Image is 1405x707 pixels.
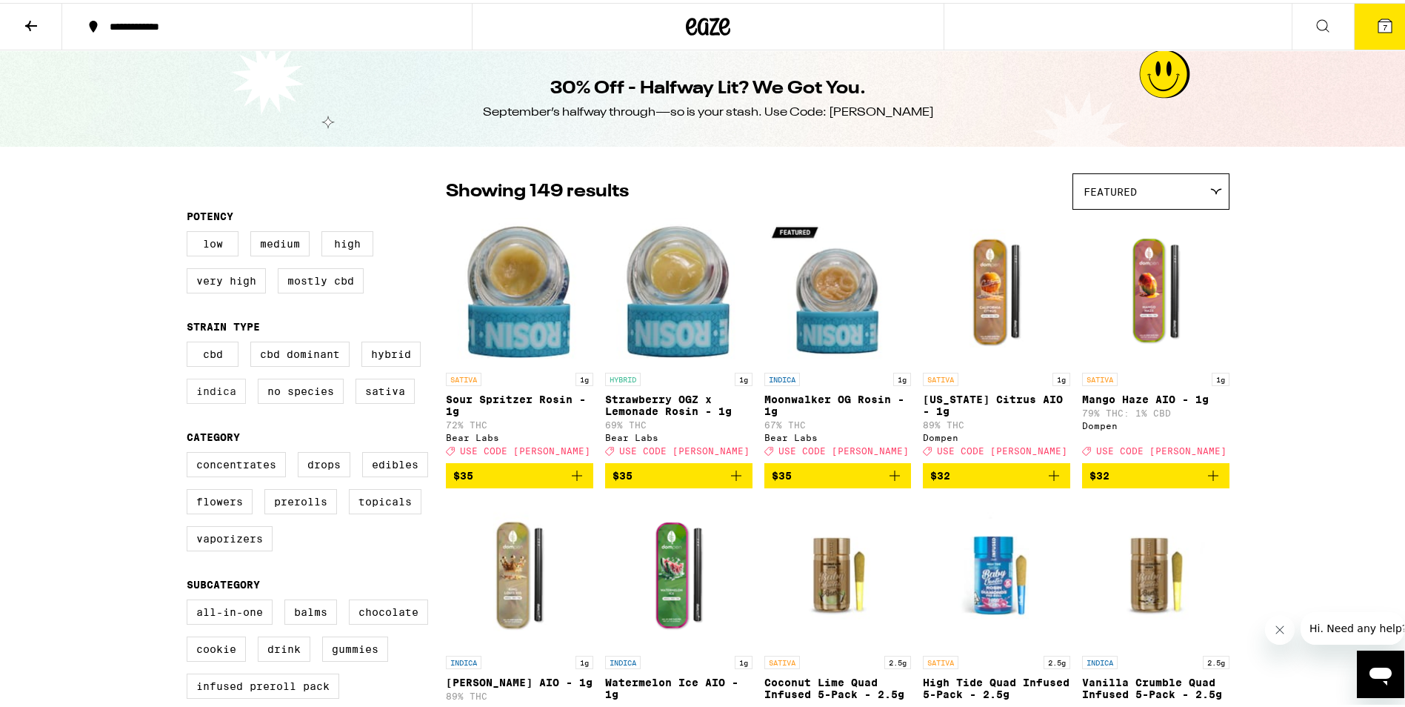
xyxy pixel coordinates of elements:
span: $35 [453,467,473,479]
p: Sour Spritzer Rosin - 1g [446,391,593,414]
label: Infused Preroll Pack [187,671,339,696]
legend: Subcategory [187,576,260,588]
p: Mango Haze AIO - 1g [1082,391,1229,402]
button: Add to bag [764,460,912,485]
label: All-In-One [187,597,273,622]
p: 67% THC [764,417,912,427]
div: Bear Labs [764,430,912,439]
label: Indica [187,376,246,401]
p: 1g [893,370,911,383]
img: Bear Labs - Sour Spritzer Rosin - 1g [446,214,593,362]
span: Hi. Need any help? [9,10,107,22]
p: Coconut Lime Quad Infused 5-Pack - 2.5g [764,674,912,697]
label: CBD Dominant [250,339,350,364]
button: Add to bag [923,460,1070,485]
p: INDICA [1082,653,1118,666]
img: Bear Labs - Strawberry OGZ x Lemonade Rosin - 1g [605,214,752,362]
button: Add to bag [605,460,752,485]
p: HYBRID [605,370,641,383]
label: Very High [187,265,266,291]
label: Cookie [187,634,246,659]
p: 2.5g [1203,653,1229,666]
label: Drops [298,449,350,474]
p: High Tide Quad Infused 5-Pack - 2.5g [923,674,1070,697]
p: SATIVA [923,370,958,383]
a: Open page for Strawberry OGZ x Lemonade Rosin - 1g from Bear Labs [605,214,752,460]
label: Balms [284,597,337,622]
p: 1g [575,653,593,666]
span: USE CODE [PERSON_NAME] [460,443,590,453]
img: Dompen - Watermelon Ice AIO - 1g [605,497,752,645]
p: [PERSON_NAME] AIO - 1g [446,674,593,686]
label: Gummies [322,634,388,659]
label: Flowers [187,486,253,511]
span: USE CODE [PERSON_NAME] [619,443,750,453]
img: Dompen - King Louis XIII AIO - 1g [446,497,593,645]
legend: Strain Type [187,318,260,330]
span: USE CODE [PERSON_NAME] [778,443,909,453]
p: 79% THC: 1% CBD [1082,405,1229,415]
p: INDICA [764,370,800,383]
p: 89% THC [923,417,1070,427]
p: Moonwalker OG Rosin - 1g [764,391,912,414]
p: 1g [1212,370,1229,383]
p: 1g [575,370,593,383]
button: Add to bag [446,460,593,485]
label: Topicals [349,486,421,511]
p: SATIVA [923,653,958,666]
label: Edibles [362,449,428,474]
label: Drink [258,634,310,659]
label: CBD [187,339,238,364]
span: USE CODE [PERSON_NAME] [937,443,1067,453]
a: Open page for Mango Haze AIO - 1g from Dompen [1082,214,1229,460]
span: $32 [1089,467,1109,479]
p: 2.5g [1044,653,1070,666]
img: Dompen - Mango Haze AIO - 1g [1082,214,1229,362]
div: Dompen [1082,418,1229,428]
p: INDICA [605,653,641,666]
p: 2.5g [884,653,911,666]
p: SATIVA [446,370,481,383]
span: 7 [1383,20,1387,29]
label: Mostly CBD [278,265,364,291]
p: SATIVA [764,653,800,666]
span: $35 [772,467,792,479]
p: 1g [1052,370,1070,383]
img: Jeeter - Vanilla Crumble Quad Infused 5-Pack - 2.5g [1082,497,1229,645]
label: Low [187,228,238,253]
p: SATIVA [1082,370,1118,383]
p: Showing 149 results [446,176,629,202]
iframe: Close message [1265,612,1295,642]
legend: Category [187,428,240,440]
label: Sativa [356,376,415,401]
p: 1g [735,370,752,383]
label: Chocolate [349,597,428,622]
a: Open page for Moonwalker OG Rosin - 1g from Bear Labs [764,214,912,460]
p: 72% THC [446,417,593,427]
label: High [321,228,373,253]
a: Open page for Sour Spritzer Rosin - 1g from Bear Labs [446,214,593,460]
label: Hybrid [361,339,421,364]
p: Strawberry OGZ x Lemonade Rosin - 1g [605,391,752,414]
p: 69% THC [605,417,752,427]
div: Bear Labs [446,430,593,439]
button: Add to bag [1082,460,1229,485]
span: Featured [1084,183,1137,195]
img: Bear Labs - Moonwalker OG Rosin - 1g [764,214,912,362]
iframe: Message from company [1301,609,1404,642]
h1: 30% Off - Halfway Lit? We Got You. [550,73,866,99]
label: Vaporizers [187,523,273,548]
div: Bear Labs [605,430,752,439]
label: Prerolls [264,486,337,511]
div: Dompen [923,430,1070,439]
img: Jeeter - Coconut Lime Quad Infused 5-Pack - 2.5g [764,497,912,645]
p: Vanilla Crumble Quad Infused 5-Pack - 2.5g [1082,674,1229,697]
iframe: Button to launch messaging window [1357,648,1404,695]
img: Dompen - California Citrus AIO - 1g [923,214,1070,362]
label: No Species [258,376,344,401]
img: Jeeter - High Tide Quad Infused 5-Pack - 2.5g [923,497,1070,645]
span: $35 [613,467,633,479]
span: $32 [930,467,950,479]
label: Medium [250,228,310,253]
a: Open page for California Citrus AIO - 1g from Dompen [923,214,1070,460]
